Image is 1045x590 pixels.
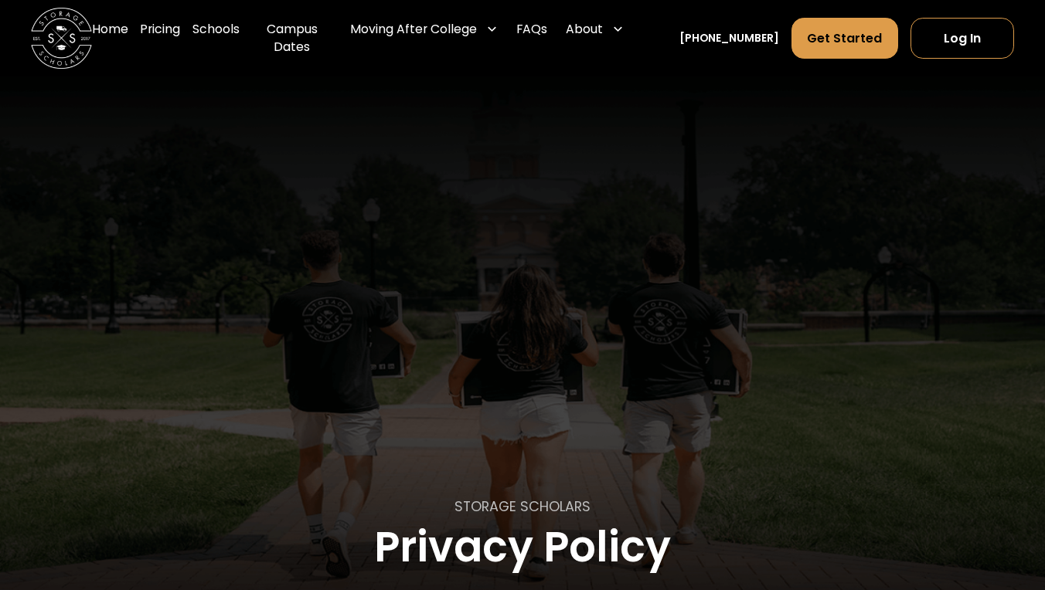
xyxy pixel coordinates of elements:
[350,20,477,39] div: Moving After College
[252,8,332,69] a: Campus Dates
[374,524,671,571] h1: Privacy Policy
[140,8,180,69] a: Pricing
[344,8,504,50] div: Moving After College
[31,8,92,69] img: Storage Scholars main logo
[192,8,240,69] a: Schools
[679,30,779,46] a: [PHONE_NUMBER]
[31,8,92,69] a: home
[560,8,630,50] div: About
[566,20,603,39] div: About
[911,18,1014,59] a: Log In
[516,8,547,69] a: FAQs
[454,497,591,517] p: STORAGE SCHOLARS
[92,8,128,69] a: Home
[791,18,899,59] a: Get Started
